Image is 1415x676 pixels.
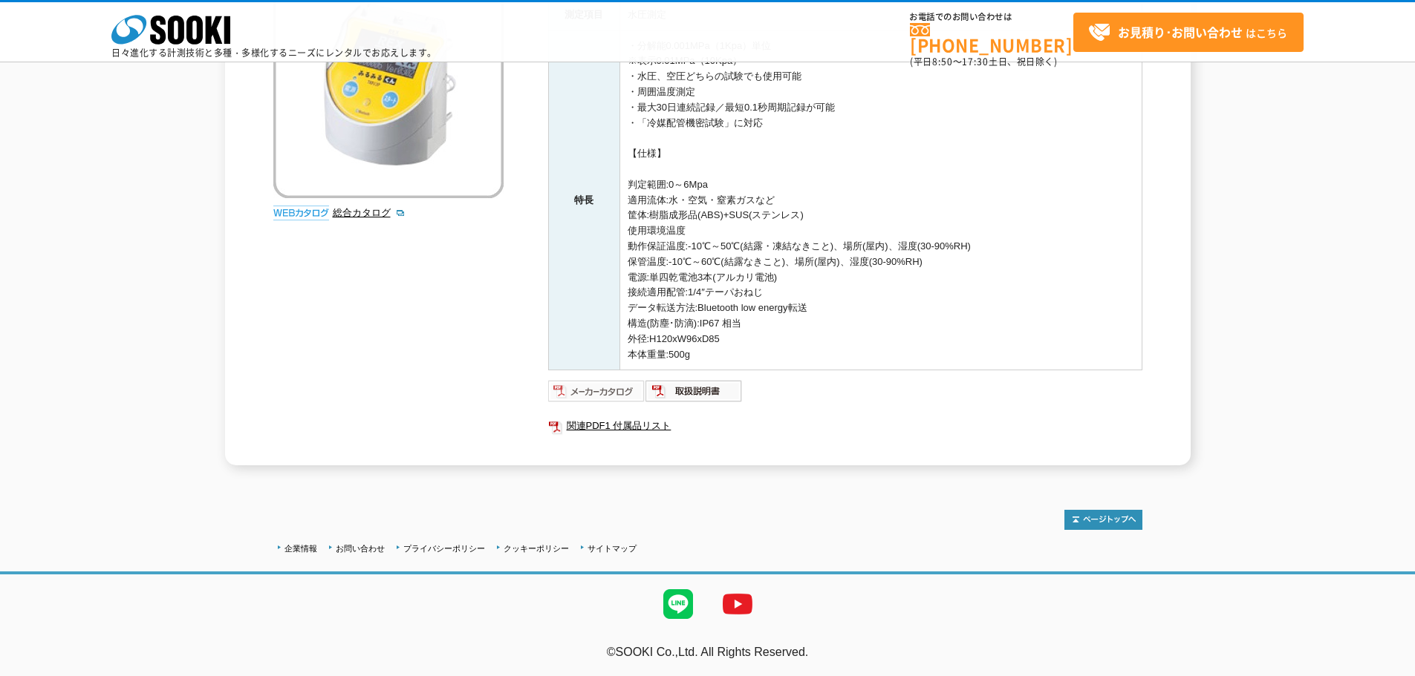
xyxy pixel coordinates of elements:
[1073,13,1304,52] a: お見積り･お問い合わせはこちら
[1064,510,1142,530] img: トップページへ
[548,379,645,403] img: メーカーカタログ
[548,390,645,401] a: メーカーカタログ
[273,206,329,220] img: webカタログ
[645,379,743,403] img: 取扱説明書
[548,30,619,370] th: 特長
[403,544,485,553] a: プライバシーポリシー
[1358,661,1415,674] a: テストMail
[648,574,708,634] img: LINE
[910,55,1057,68] span: (平日 ～ 土日、祝日除く)
[932,55,953,68] span: 8:50
[910,13,1073,22] span: お電話でのお問い合わせは
[962,55,989,68] span: 17:30
[588,544,637,553] a: サイトマップ
[333,207,406,218] a: 総合カタログ
[284,544,317,553] a: 企業情報
[1118,23,1243,41] strong: お見積り･お問い合わせ
[548,416,1142,436] a: 関連PDF1 付属品リスト
[708,574,767,634] img: YouTube
[1088,22,1287,44] span: はこちら
[504,544,569,553] a: クッキーポリシー
[336,544,385,553] a: お問い合わせ
[619,30,1142,370] td: ・分解能0.001MPa（1Kpa）単位 ※表示0.01MPa（10Kpa） ・水圧、空圧どちらの試験でも使用可能 ・周囲温度測定 ・最大30日連続記録／最短0.1秒周期記録が可能 ・「冷媒配管...
[910,23,1073,53] a: [PHONE_NUMBER]
[111,48,437,57] p: 日々進化する計測技術と多種・多様化するニーズにレンタルでお応えします。
[645,390,743,401] a: 取扱説明書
